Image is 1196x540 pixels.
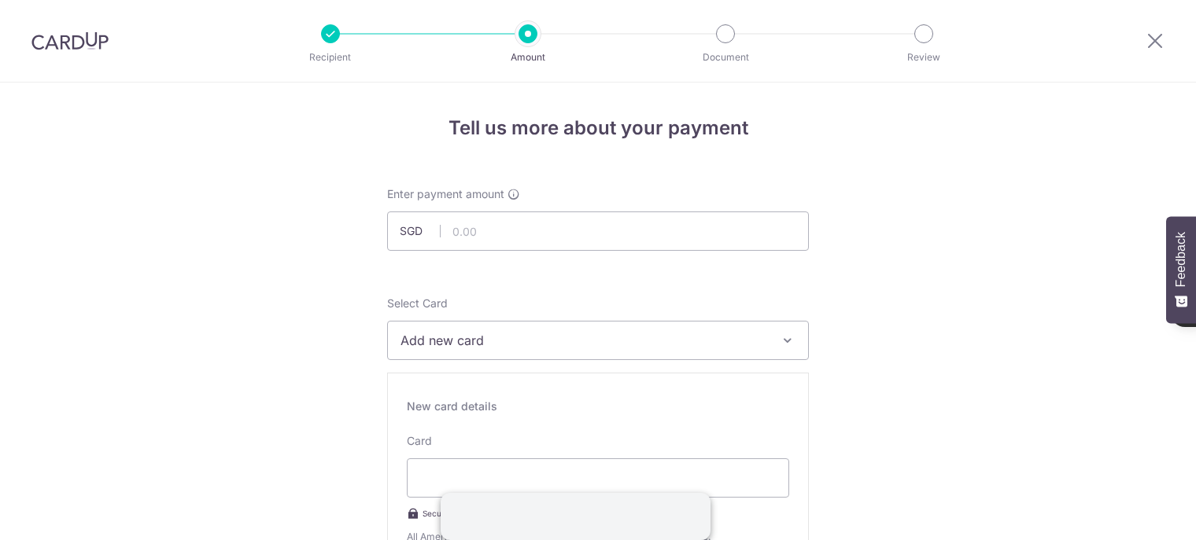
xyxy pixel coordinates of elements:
span: translation missing: en.payables.payment_networks.credit_card.summary.labels.select_card [387,296,448,310]
p: Recipient [272,50,389,65]
span: Secure 256-bit SSL [423,507,495,520]
p: Amount [470,50,586,65]
span: Add new card [401,331,767,350]
label: Card [407,433,432,449]
div: New card details [407,399,789,414]
iframe: Secure card payment input frame [420,468,776,487]
input: 0.00 [387,211,809,251]
img: CardUp [31,31,109,50]
button: Feedback - Show survey [1166,216,1196,323]
button: Add new card [387,321,809,360]
span: SGD [400,223,441,239]
span: Enter payment amount [387,186,504,202]
p: Review [866,50,982,65]
p: Document [667,50,784,65]
span: Feedback [1174,232,1188,287]
iframe: Opens a widget where you can find more information [1095,493,1180,532]
h4: Tell us more about your payment [387,114,809,142]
